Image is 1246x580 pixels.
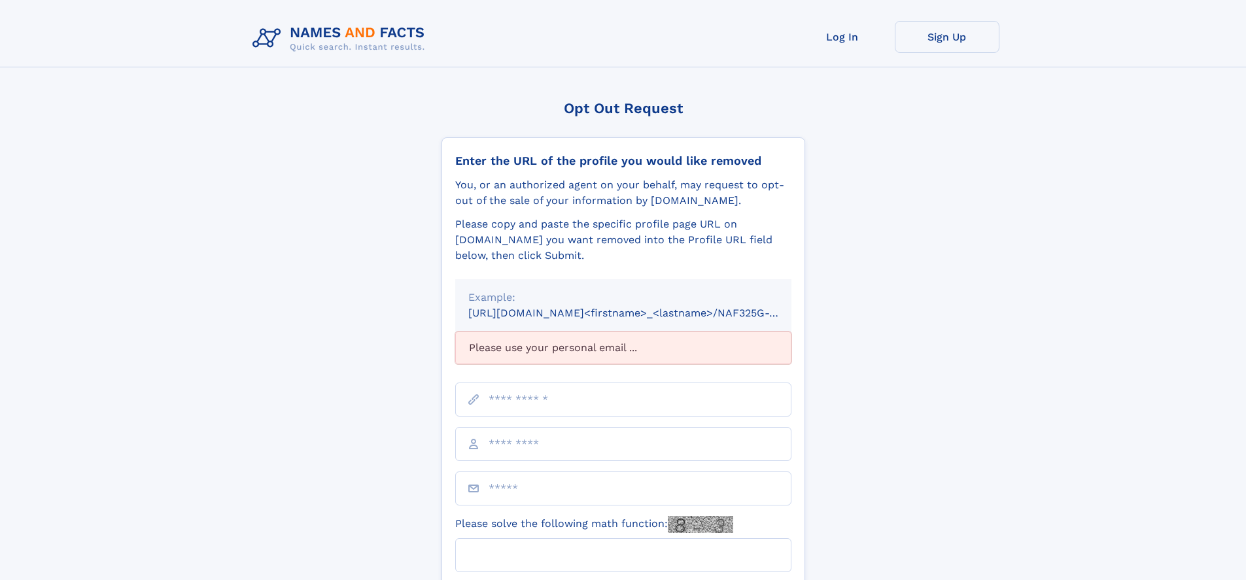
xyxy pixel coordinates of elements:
img: Logo Names and Facts [247,21,436,56]
div: Example: [468,290,778,305]
small: [URL][DOMAIN_NAME]<firstname>_<lastname>/NAF325G-xxxxxxxx [468,307,816,319]
div: Enter the URL of the profile you would like removed [455,154,791,168]
div: Please use your personal email ... [455,332,791,364]
a: Sign Up [895,21,999,53]
div: Please copy and paste the specific profile page URL on [DOMAIN_NAME] you want removed into the Pr... [455,216,791,264]
div: Opt Out Request [441,100,805,116]
div: You, or an authorized agent on your behalf, may request to opt-out of the sale of your informatio... [455,177,791,209]
a: Log In [790,21,895,53]
label: Please solve the following math function: [455,516,733,533]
